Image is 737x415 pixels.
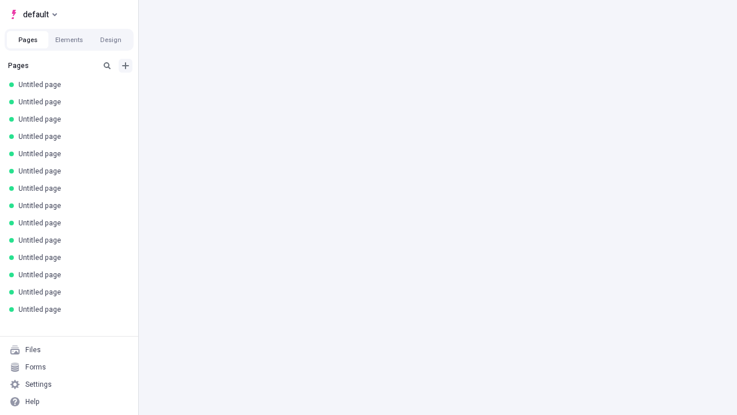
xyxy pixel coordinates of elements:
[23,7,49,21] span: default
[7,31,48,48] button: Pages
[90,31,131,48] button: Design
[25,397,40,406] div: Help
[18,97,124,107] div: Untitled page
[18,270,124,280] div: Untitled page
[18,167,124,176] div: Untitled page
[5,6,62,23] button: Select site
[119,59,132,73] button: Add new
[18,305,124,314] div: Untitled page
[18,288,124,297] div: Untitled page
[18,149,124,159] div: Untitled page
[18,184,124,193] div: Untitled page
[18,236,124,245] div: Untitled page
[48,31,90,48] button: Elements
[8,61,96,70] div: Pages
[18,132,124,141] div: Untitled page
[18,115,124,124] div: Untitled page
[25,345,41,354] div: Files
[18,218,124,228] div: Untitled page
[18,201,124,210] div: Untitled page
[18,80,124,89] div: Untitled page
[25,380,52,389] div: Settings
[18,253,124,262] div: Untitled page
[25,363,46,372] div: Forms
